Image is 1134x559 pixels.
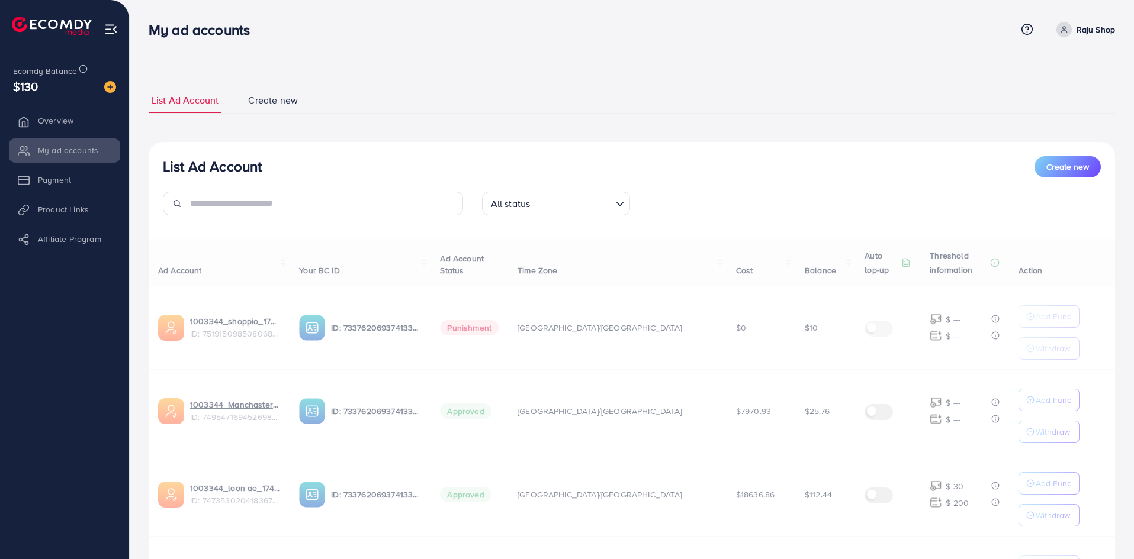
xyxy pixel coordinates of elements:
[149,21,259,38] h3: My ad accounts
[534,193,611,212] input: Search for option
[1077,22,1115,37] p: Raju Shop
[104,81,116,93] img: image
[152,93,219,107] span: List Ad Account
[248,93,298,107] span: Create new
[1035,156,1101,177] button: Create new
[1046,161,1089,173] span: Create new
[489,195,533,212] span: All status
[163,158,262,175] h3: List Ad Account
[104,22,118,36] img: menu
[482,192,630,215] div: Search for option
[12,17,92,35] img: logo
[13,77,38,95] span: $130
[1052,22,1115,37] a: Raju Shop
[13,65,77,77] span: Ecomdy Balance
